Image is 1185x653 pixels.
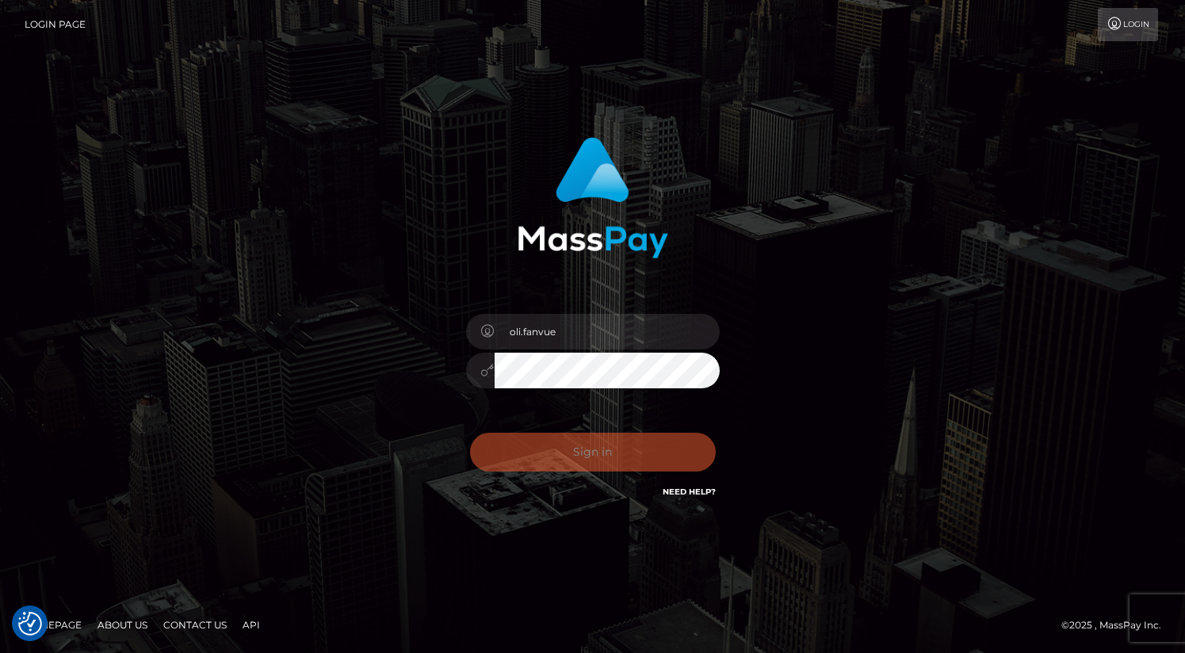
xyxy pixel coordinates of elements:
a: Login [1098,8,1158,41]
a: About Us [91,613,154,637]
input: Username... [495,314,720,349]
a: Need Help? [663,487,716,497]
a: Contact Us [157,613,233,637]
a: Login Page [25,8,86,41]
button: Consent Preferences [18,612,42,636]
img: MassPay Login [518,137,668,258]
a: API [236,613,266,637]
img: Revisit consent button [18,612,42,636]
div: © 2025 , MassPay Inc. [1061,617,1173,634]
a: Homepage [17,613,88,637]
